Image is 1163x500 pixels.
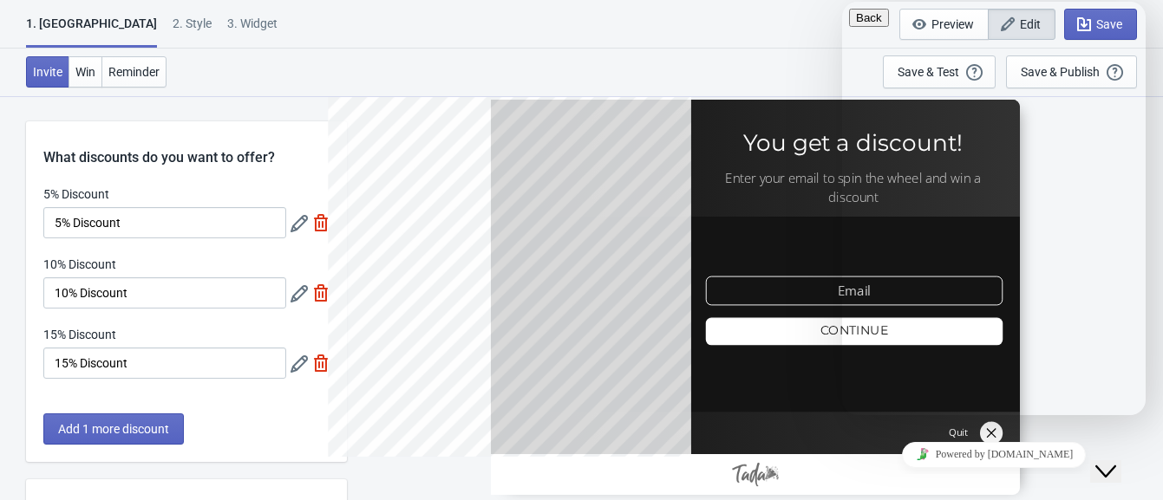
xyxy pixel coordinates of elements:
[75,65,95,79] span: Win
[58,422,169,436] span: Add 1 more discount
[43,326,116,343] label: 15% Discount
[26,56,69,88] button: Invite
[227,15,278,45] div: 3. Widget
[312,284,330,302] img: delete.svg
[312,354,330,372] img: delete.svg
[101,56,167,88] button: Reminder
[26,121,347,168] div: What discounts do you want to offer?
[43,413,184,445] button: Add 1 more discount
[842,435,1146,474] iframe: chat widget
[33,65,62,79] span: Invite
[43,256,116,273] label: 10% Discount
[108,65,160,79] span: Reminder
[43,185,109,203] label: 5% Discount
[26,15,157,48] div: 1. [GEOGRAPHIC_DATA]
[1090,431,1146,483] iframe: chat widget
[69,56,102,88] button: Win
[842,2,1146,415] iframe: chat widget
[312,214,330,231] img: delete.svg
[173,15,212,45] div: 2 . Style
